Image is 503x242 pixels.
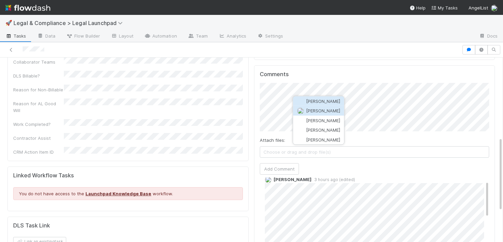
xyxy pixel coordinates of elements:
[139,31,182,42] a: Automation
[293,96,344,106] button: [PERSON_NAME]
[14,20,126,26] span: Legal & Compliance > Legal Launchpad
[13,222,50,229] h5: DLS Task Link
[293,125,344,135] button: [PERSON_NAME]
[260,147,489,157] span: Choose or drag and drop file(s)
[297,98,304,105] img: avatar_cfa6ccaa-c7d9-46b3-b608-2ec56ecf97ad.png
[469,5,488,10] span: AngelList
[5,20,12,26] span: 🚀
[66,32,100,39] span: Flow Builder
[474,31,503,42] a: Docs
[13,86,64,93] div: Reason for Non-Billable
[431,4,458,11] a: My Tasks
[297,117,304,124] img: avatar_5d51780c-77ad-4a9d-a6ed-b88b2c284079.png
[306,117,340,123] span: [PERSON_NAME]
[297,127,304,133] img: avatar_ec9c1780-91d7-48bb-898e-5f40cebd5ff8.png
[260,137,285,144] label: Attach files:
[213,31,252,42] a: Analytics
[32,31,61,42] a: Data
[13,172,243,179] h5: Linked Workflow Tasks
[491,5,498,12] img: avatar_cd087ddc-540b-4a45-9726-71183506ed6a.png
[105,31,139,42] a: Layout
[293,115,344,125] button: [PERSON_NAME]
[293,106,344,115] button: [PERSON_NAME]
[260,163,299,175] button: Add Comment
[5,32,26,39] span: Tasks
[13,121,64,128] div: Work Completed?
[5,2,50,14] img: logo-inverted-e16ddd16eac7371096b0.svg
[13,72,64,79] div: DLS Billable?
[13,187,243,200] div: You do not have access to the workflow.
[306,137,340,142] span: [PERSON_NAME]
[13,100,64,114] div: Reason for AL Good Will
[311,177,355,182] span: 3 hours ago (edited)
[409,4,426,11] div: Help
[306,108,340,113] span: [PERSON_NAME]
[13,135,64,141] div: Contractor Assist
[85,191,151,196] a: Launchpad Knowledge Base
[274,177,311,182] span: [PERSON_NAME]
[297,136,304,143] img: avatar_d89a0a80-047e-40c9-bdc2-a2d44e645fd3.png
[61,31,105,42] a: Flow Builder
[293,135,344,144] button: [PERSON_NAME]
[306,127,340,133] span: [PERSON_NAME]
[13,59,64,65] div: Collaborator Teams
[297,107,304,114] img: avatar_73a733c5-ce41-4a22-8c93-0dca612da21e.png
[182,31,213,42] a: Team
[431,5,458,10] span: My Tasks
[252,31,288,42] a: Settings
[265,176,272,183] img: avatar_73a733c5-ce41-4a22-8c93-0dca612da21e.png
[13,149,64,155] div: CRM Action Item ID
[306,98,340,104] span: [PERSON_NAME]
[260,71,489,78] h5: Comments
